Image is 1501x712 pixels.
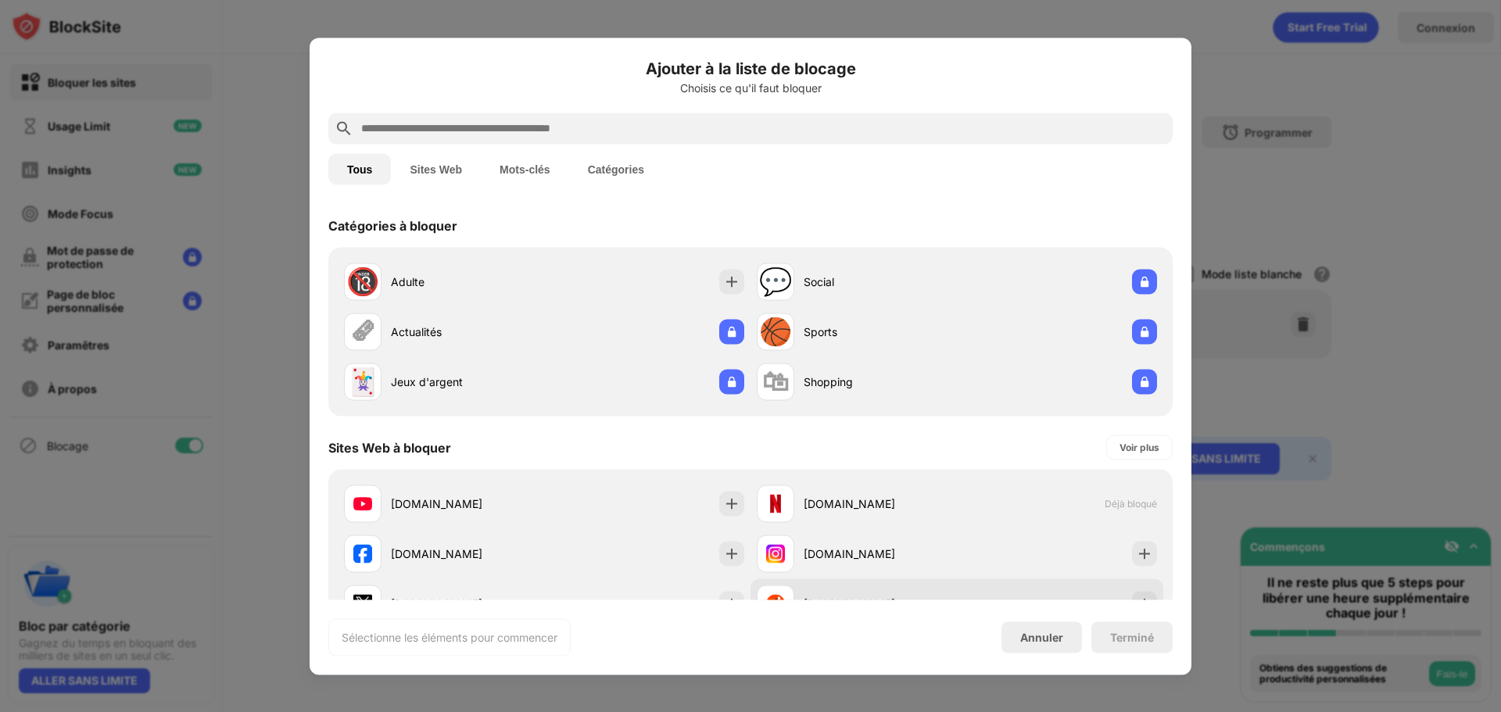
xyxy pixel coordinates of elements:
[353,594,372,613] img: favicons
[804,324,957,340] div: Sports
[766,544,785,563] img: favicons
[1105,498,1157,510] span: Déjà bloqué
[759,316,792,348] div: 🏀
[328,439,451,455] div: Sites Web à bloquer
[766,494,785,513] img: favicons
[353,494,372,513] img: favicons
[569,153,663,184] button: Catégories
[346,266,379,298] div: 🔞
[391,153,481,184] button: Sites Web
[391,324,544,340] div: Actualités
[1020,631,1063,644] div: Annuler
[328,217,457,233] div: Catégories à bloquer
[391,374,544,390] div: Jeux d'argent
[335,119,353,138] img: search.svg
[391,546,544,562] div: [DOMAIN_NAME]
[353,544,372,563] img: favicons
[328,153,391,184] button: Tous
[804,546,957,562] div: [DOMAIN_NAME]
[342,629,557,645] div: Sélectionne les éléments pour commencer
[391,274,544,290] div: Adulte
[1119,439,1159,455] div: Voir plus
[391,496,544,512] div: [DOMAIN_NAME]
[391,596,544,612] div: [DOMAIN_NAME]
[804,274,957,290] div: Social
[804,374,957,390] div: Shopping
[759,266,792,298] div: 💬
[328,56,1173,80] h6: Ajouter à la liste de blocage
[762,366,789,398] div: 🛍
[1110,631,1154,643] div: Terminé
[481,153,569,184] button: Mots-clés
[328,81,1173,94] div: Choisis ce qu'il faut bloquer
[346,366,379,398] div: 🃏
[766,594,785,613] img: favicons
[804,596,957,612] div: [DOMAIN_NAME]
[804,496,957,512] div: [DOMAIN_NAME]
[349,316,376,348] div: 🗞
